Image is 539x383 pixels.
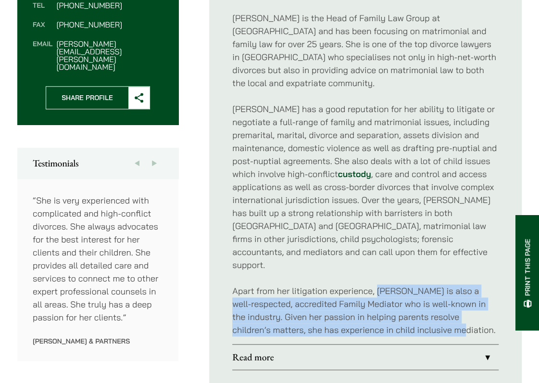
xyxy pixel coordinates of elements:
[33,157,163,169] h2: Testimonials
[232,345,499,370] a: Read more
[33,21,52,40] dt: Fax
[33,194,163,324] p: “She is very experienced with complicated and high-conflict divorces. She always advocates for th...
[232,4,499,344] div: Profile
[232,12,499,89] p: [PERSON_NAME] is the Head of Family Law Group at [GEOGRAPHIC_DATA] and has been focusing on matri...
[56,40,163,71] dd: [PERSON_NAME][EMAIL_ADDRESS][PERSON_NAME][DOMAIN_NAME]
[338,168,371,179] a: custody
[33,40,52,71] dt: Email
[232,284,499,336] p: Apart from her litigation experience, [PERSON_NAME] is also a well-respected, accredited Family M...
[33,337,163,345] p: [PERSON_NAME] & Partners
[33,1,52,21] dt: Tel
[146,148,163,179] button: Next
[46,87,128,109] span: Share Profile
[56,1,163,9] dd: [PHONE_NUMBER]
[232,102,499,271] p: [PERSON_NAME] has a good reputation for her ability to litigate or negotiate a full-range of fami...
[56,21,163,28] dd: [PHONE_NUMBER]
[46,86,150,109] button: Share Profile
[128,148,146,179] button: Previous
